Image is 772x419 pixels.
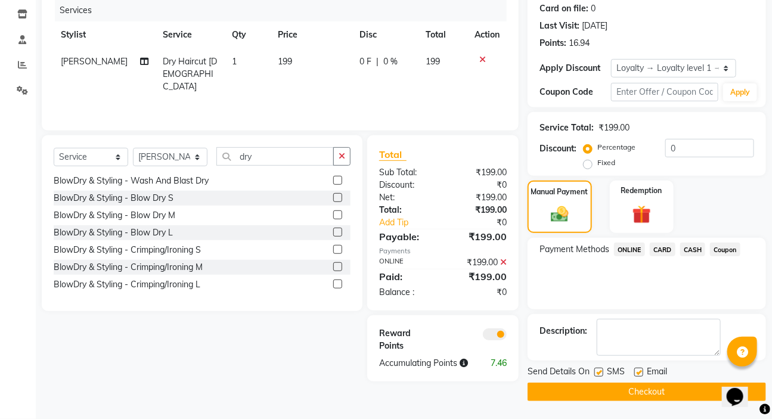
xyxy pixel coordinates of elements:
span: 0 F [359,55,371,68]
span: Coupon [710,243,740,256]
div: [DATE] [582,20,607,32]
div: ₹0 [443,286,516,299]
span: Total [379,148,407,161]
div: 16.94 [569,37,590,49]
div: ₹0 [443,179,516,191]
th: Stylist [54,21,156,48]
div: BlowDry & Styling - Wash And Blast Dry [54,175,209,187]
span: [PERSON_NAME] [61,56,128,67]
iframe: chat widget [722,371,760,407]
div: Balance : [370,286,443,299]
span: Email [647,365,667,380]
div: Accumulating Points [370,357,479,370]
th: Action [467,21,507,48]
div: ₹199.00 [443,269,516,284]
div: BlowDry & Styling - Crimping/Ironing S [54,244,201,256]
div: Points: [540,37,566,49]
div: BlowDry & Styling - Blow Dry L [54,226,173,239]
div: ₹199.00 [443,191,516,204]
div: ₹199.00 [599,122,630,134]
span: CARD [650,243,675,256]
th: Service [156,21,225,48]
div: Net: [370,191,443,204]
div: Payable: [370,229,443,244]
div: Last Visit: [540,20,579,32]
button: Checkout [528,383,766,401]
th: Qty [225,21,271,48]
div: Reward Points [370,327,443,352]
div: Sub Total: [370,166,443,179]
div: Coupon Code [540,86,611,98]
div: 0 [591,2,596,15]
div: ₹199.00 [443,256,516,269]
span: SMS [607,365,625,380]
img: _cash.svg [545,204,574,225]
span: Payment Methods [540,243,609,256]
div: Discount: [540,142,576,155]
div: BlowDry & Styling - Blow Dry S [54,192,173,204]
div: Payments [379,246,507,256]
div: Paid: [370,269,443,284]
div: Total: [370,204,443,216]
div: ₹199.00 [443,229,516,244]
span: ONLINE [614,243,645,256]
div: BlowDry & Styling - Blow Dry M [54,209,175,222]
div: ₹199.00 [443,204,516,216]
div: Service Total: [540,122,594,134]
span: 199 [278,56,292,67]
th: Disc [352,21,419,48]
input: Enter Offer / Coupon Code [611,83,718,101]
div: BlowDry & Styling - Crimping/Ironing M [54,261,203,274]
span: Send Details On [528,365,590,380]
div: ₹0 [455,216,516,229]
th: Price [271,21,352,48]
div: Discount: [370,179,443,191]
div: 7.46 [479,357,516,370]
div: BlowDry & Styling - Crimping/Ironing L [54,278,200,291]
span: | [376,55,379,68]
span: CASH [680,243,706,256]
span: 0 % [383,55,398,68]
label: Manual Payment [531,187,588,197]
div: ₹199.00 [443,166,516,179]
label: Fixed [597,157,615,168]
label: Redemption [621,185,662,196]
span: 1 [232,56,237,67]
span: Dry Haircut [DEMOGRAPHIC_DATA] [163,56,218,92]
button: Apply [723,83,757,101]
label: Percentage [597,142,635,153]
input: Search or Scan [216,147,334,166]
a: Add Tip [370,216,455,229]
div: Description: [540,325,587,337]
div: Apply Discount [540,62,611,75]
img: _gift.svg [627,203,657,226]
th: Total [419,21,467,48]
div: ONLINE [370,256,443,269]
div: Card on file: [540,2,588,15]
span: 199 [426,56,441,67]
